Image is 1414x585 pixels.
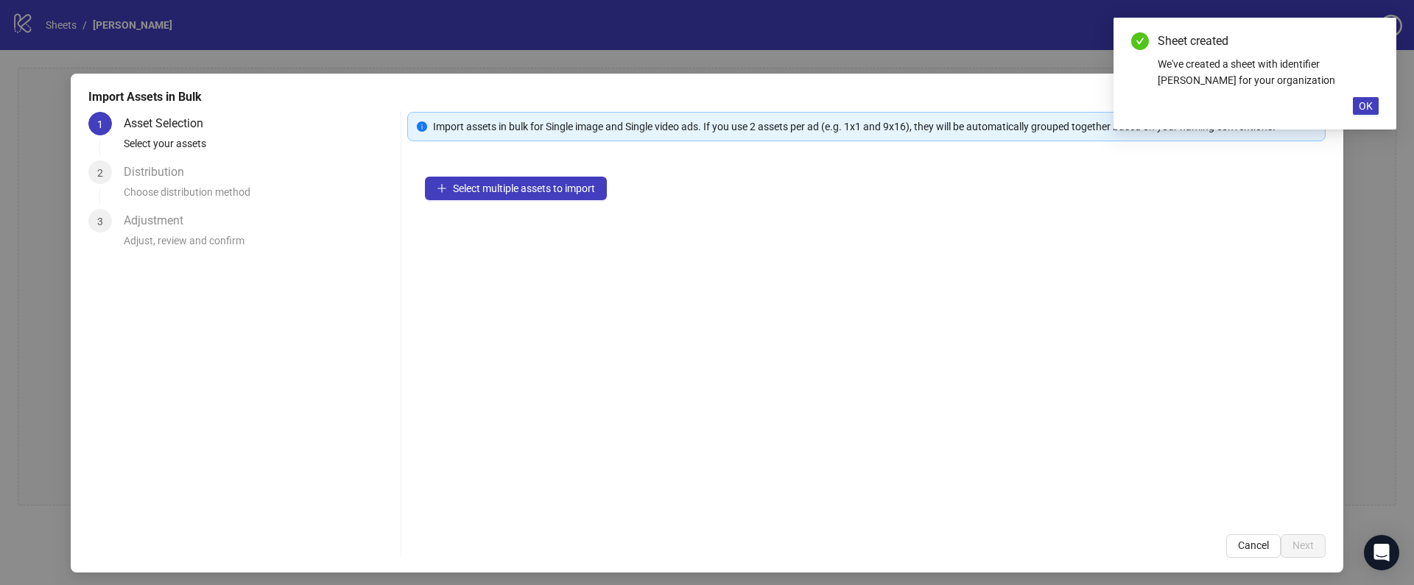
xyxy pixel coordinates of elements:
div: Import Assets in Bulk [88,88,1326,106]
div: Open Intercom Messenger [1364,535,1399,570]
div: We've created a sheet with identifier [PERSON_NAME] for your organization [1158,56,1379,88]
div: Adjustment [124,209,195,233]
button: Select multiple assets to import [425,177,607,200]
span: plus [437,183,447,194]
span: Select multiple assets to import [453,182,595,194]
div: Distribution [124,160,196,184]
span: info-circle [417,121,427,132]
div: Sheet created [1158,32,1379,50]
button: OK [1353,97,1379,115]
div: Asset Selection [124,112,215,135]
span: 1 [97,118,103,130]
div: Import assets in bulk for Single image and Single video ads. If you use 2 assets per ad (e.g. 1x1... [433,118,1316,135]
div: Select your assets [124,135,395,160]
span: 2 [97,167,103,179]
span: check-circle [1131,32,1149,50]
button: Next [1281,534,1326,558]
span: OK [1359,100,1373,112]
button: Cancel [1226,534,1281,558]
a: Close [1362,32,1379,49]
span: 3 [97,216,103,227]
div: Adjust, review and confirm [124,233,395,258]
div: Choose distribution method [124,184,395,209]
span: Cancel [1238,539,1269,551]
